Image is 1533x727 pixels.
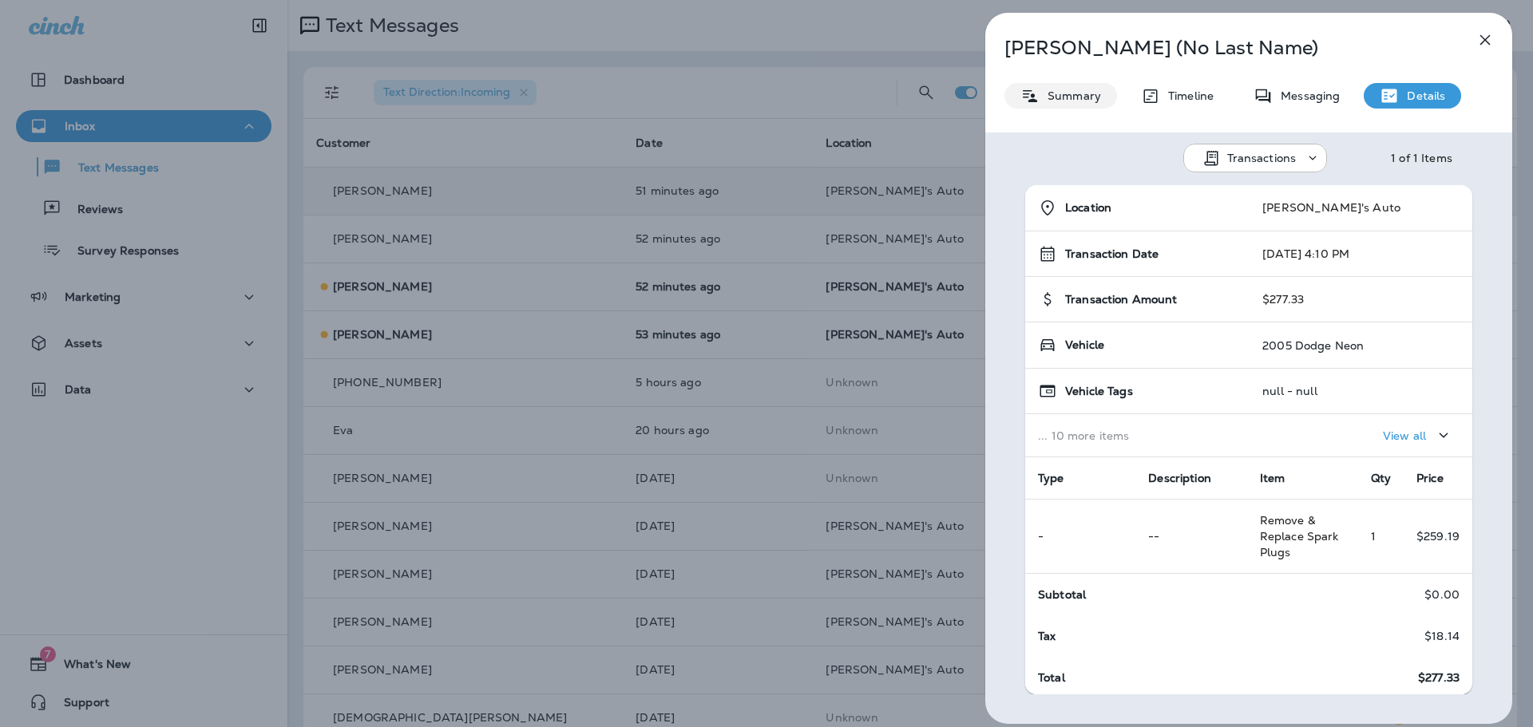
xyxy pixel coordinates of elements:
[1383,429,1426,442] p: View all
[1038,429,1237,442] p: ... 10 more items
[1038,471,1064,485] span: Type
[1004,37,1440,59] p: [PERSON_NAME] (No Last Name)
[1273,89,1340,102] p: Messaging
[1418,671,1460,685] span: $277.33
[1250,277,1472,322] td: $277.33
[1260,513,1339,559] span: Remove & Replace Spark Plugs
[1148,530,1234,543] p: --
[1065,385,1133,398] span: Vehicle Tags
[1416,471,1444,485] span: Price
[1416,530,1460,543] p: $259.19
[1065,201,1111,215] span: Location
[1424,588,1460,601] p: $0.00
[1262,385,1317,397] p: null - null
[1250,231,1472,277] td: [DATE] 4:10 PM
[1399,89,1445,102] p: Details
[1250,185,1472,231] td: [PERSON_NAME]'s Auto
[1038,629,1056,643] span: Tax
[1148,471,1211,485] span: Description
[1065,293,1178,306] span: Transaction Amount
[1377,421,1460,450] button: View all
[1065,247,1159,261] span: Transaction Date
[1038,670,1065,685] span: Total
[1371,529,1376,543] span: 1
[1038,587,1086,602] span: Subtotal
[1424,630,1460,642] p: $18.14
[1040,89,1101,102] p: Summary
[1391,152,1452,164] div: 1 of 1 Items
[1371,471,1391,485] span: Qty
[1038,529,1044,543] span: -
[1260,471,1285,485] span: Item
[1065,338,1104,352] span: Vehicle
[1227,152,1297,164] p: Transactions
[1262,339,1364,352] p: 2005 Dodge Neon
[1160,89,1214,102] p: Timeline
